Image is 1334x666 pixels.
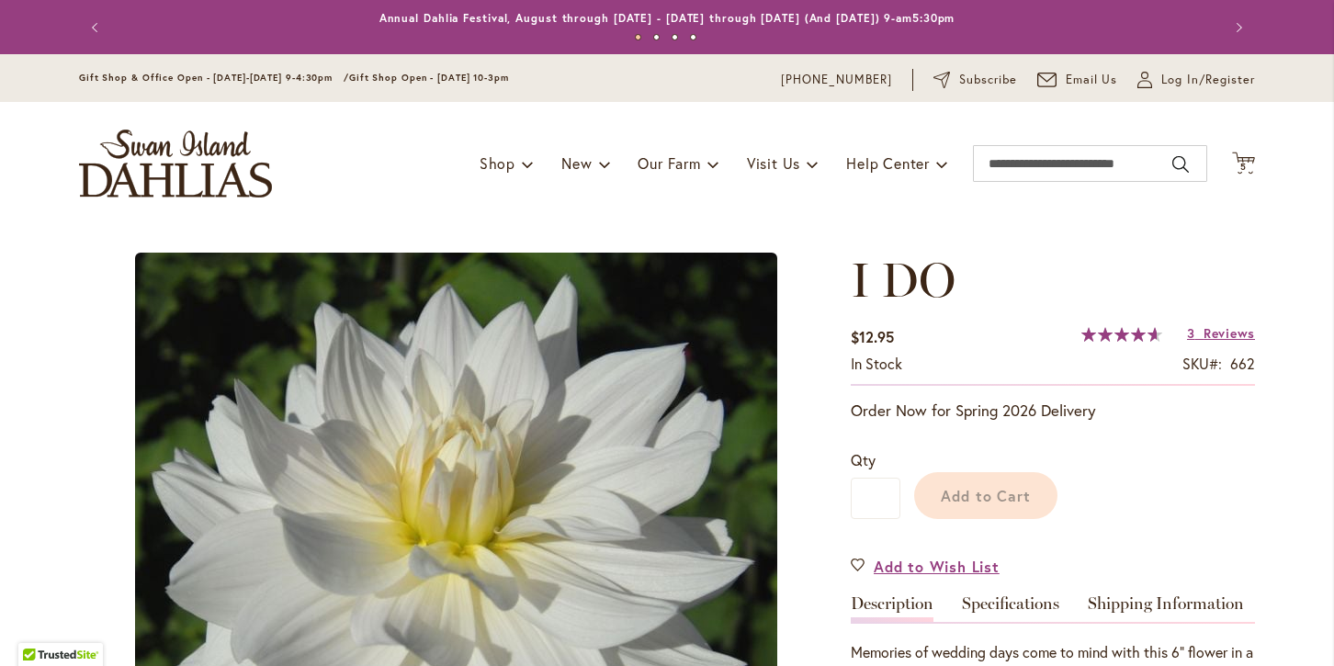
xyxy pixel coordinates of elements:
span: Gift Shop & Office Open - [DATE]-[DATE] 9-4:30pm / [79,72,349,84]
a: store logo [79,130,272,198]
button: 5 [1232,152,1255,176]
button: 1 of 4 [635,34,641,40]
span: Gift Shop Open - [DATE] 10-3pm [349,72,509,84]
button: 4 of 4 [690,34,696,40]
button: Previous [79,9,116,46]
a: Subscribe [933,71,1017,89]
span: Qty [851,450,876,469]
p: Order Now for Spring 2026 Delivery [851,400,1255,422]
span: 3 [1187,324,1195,342]
a: Shipping Information [1088,595,1244,622]
button: 2 of 4 [653,34,660,40]
span: Visit Us [747,153,800,173]
span: Log In/Register [1161,71,1255,89]
span: Shop [480,153,515,173]
a: Description [851,595,933,622]
span: New [561,153,592,173]
div: 93% [1081,327,1162,342]
a: Add to Wish List [851,556,1000,577]
span: Add to Wish List [874,556,1000,577]
span: Our Farm [638,153,700,173]
span: Email Us [1066,71,1118,89]
div: Availability [851,354,902,375]
span: Subscribe [959,71,1017,89]
a: Email Us [1037,71,1118,89]
span: In stock [851,354,902,373]
button: Next [1218,9,1255,46]
a: 3 Reviews [1187,324,1255,342]
span: I DO [851,251,955,309]
a: Log In/Register [1137,71,1255,89]
div: 662 [1230,354,1255,375]
button: 3 of 4 [672,34,678,40]
span: 5 [1240,161,1247,173]
a: Annual Dahlia Festival, August through [DATE] - [DATE] through [DATE] (And [DATE]) 9-am5:30pm [379,11,955,25]
a: Specifications [962,595,1059,622]
span: $12.95 [851,327,894,346]
span: Help Center [846,153,930,173]
a: [PHONE_NUMBER] [781,71,892,89]
span: Reviews [1204,324,1255,342]
strong: SKU [1182,354,1222,373]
